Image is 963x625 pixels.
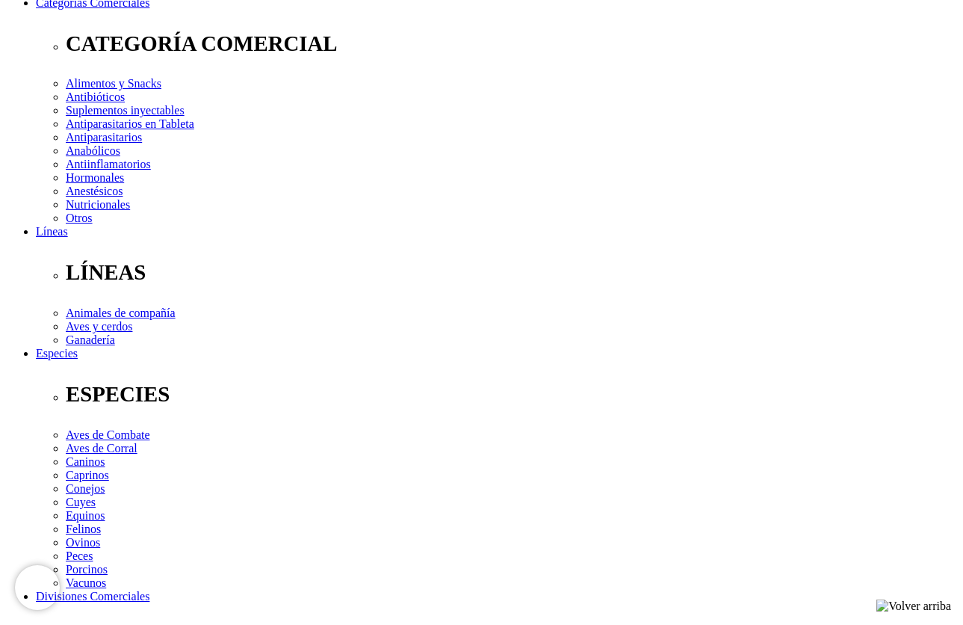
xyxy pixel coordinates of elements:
[15,565,60,610] iframe: Brevo live chat
[66,212,93,224] a: Otros
[36,590,149,603] a: Divisiones Comerciales
[66,260,957,285] p: LÍNEAS
[66,482,105,495] a: Conejos
[66,185,123,197] a: Anestésicos
[66,77,161,90] a: Alimentos y Snacks
[66,455,105,468] a: Caninos
[66,171,124,184] a: Hormonales
[66,442,137,455] a: Aves de Corral
[36,347,78,360] a: Especies
[66,90,125,103] a: Antibióticos
[66,131,142,144] a: Antiparasitarios
[66,576,106,589] a: Vacunos
[66,496,96,508] a: Cuyes
[66,307,176,319] a: Animales de compañía
[66,536,100,549] a: Ovinos
[66,198,130,211] a: Nutricionales
[66,382,957,407] p: ESPECIES
[66,117,194,130] a: Antiparasitarios en Tableta
[66,158,151,170] a: Antiinflamatorios
[66,144,120,157] a: Anabólicos
[66,469,109,481] a: Caprinos
[66,509,105,522] a: Equinos
[66,104,185,117] a: Suplementos inyectables
[66,320,132,333] a: Aves y cerdos
[66,428,150,441] a: Aves de Combate
[66,333,115,346] a: Ganadería
[66,31,957,56] p: CATEGORÍA COMERCIAL
[66,563,108,576] a: Porcinos
[36,225,68,238] a: Líneas
[66,549,93,562] a: Peces
[876,600,951,613] img: Volver arriba
[66,523,101,535] a: Felinos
